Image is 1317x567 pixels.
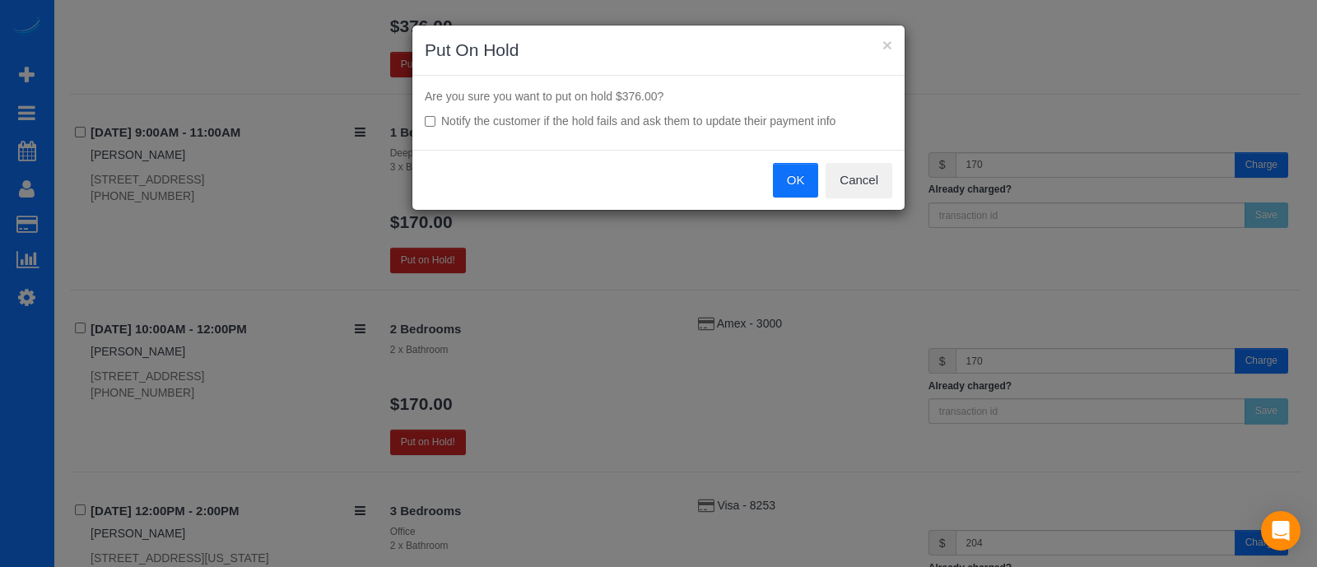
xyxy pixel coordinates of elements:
label: Notify the customer if the hold fails and ask them to update their payment info [425,113,892,129]
h3: Put On Hold [425,38,892,63]
input: Notify the customer if the hold fails and ask them to update their payment info [425,116,435,127]
button: × [882,36,892,53]
button: OK [773,163,819,198]
button: Cancel [826,163,892,198]
div: Open Intercom Messenger [1261,511,1301,551]
span: Are you sure you want to put on hold $376.00? [425,90,663,103]
sui-modal: Put On Hold [412,26,905,210]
